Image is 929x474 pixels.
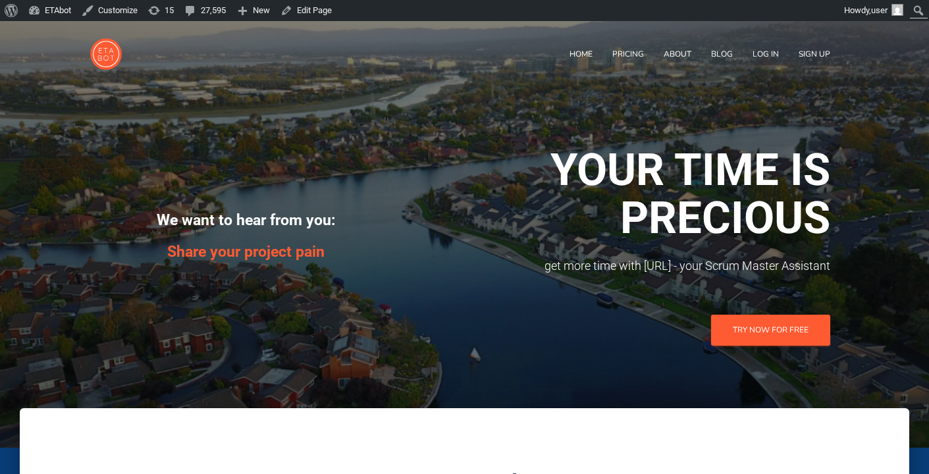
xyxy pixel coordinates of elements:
a: Pricing [602,38,654,70]
a: Share your project pain [167,243,325,261]
h1: YOUR TIME IS PRECIOUS [412,146,830,243]
a: Sign Up [789,38,840,70]
a: TRY NOW FOR FREE [711,315,830,346]
a: Home [560,38,602,70]
span: get more time with [URL] - your Scrum Master Assistant [412,256,830,275]
h5: We want to hear from you: [99,208,392,232]
a: Log In [743,38,789,70]
a: Blog [701,38,743,70]
a: About [654,38,701,70]
span: user [871,5,888,15]
img: ETAbot [90,38,122,70]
